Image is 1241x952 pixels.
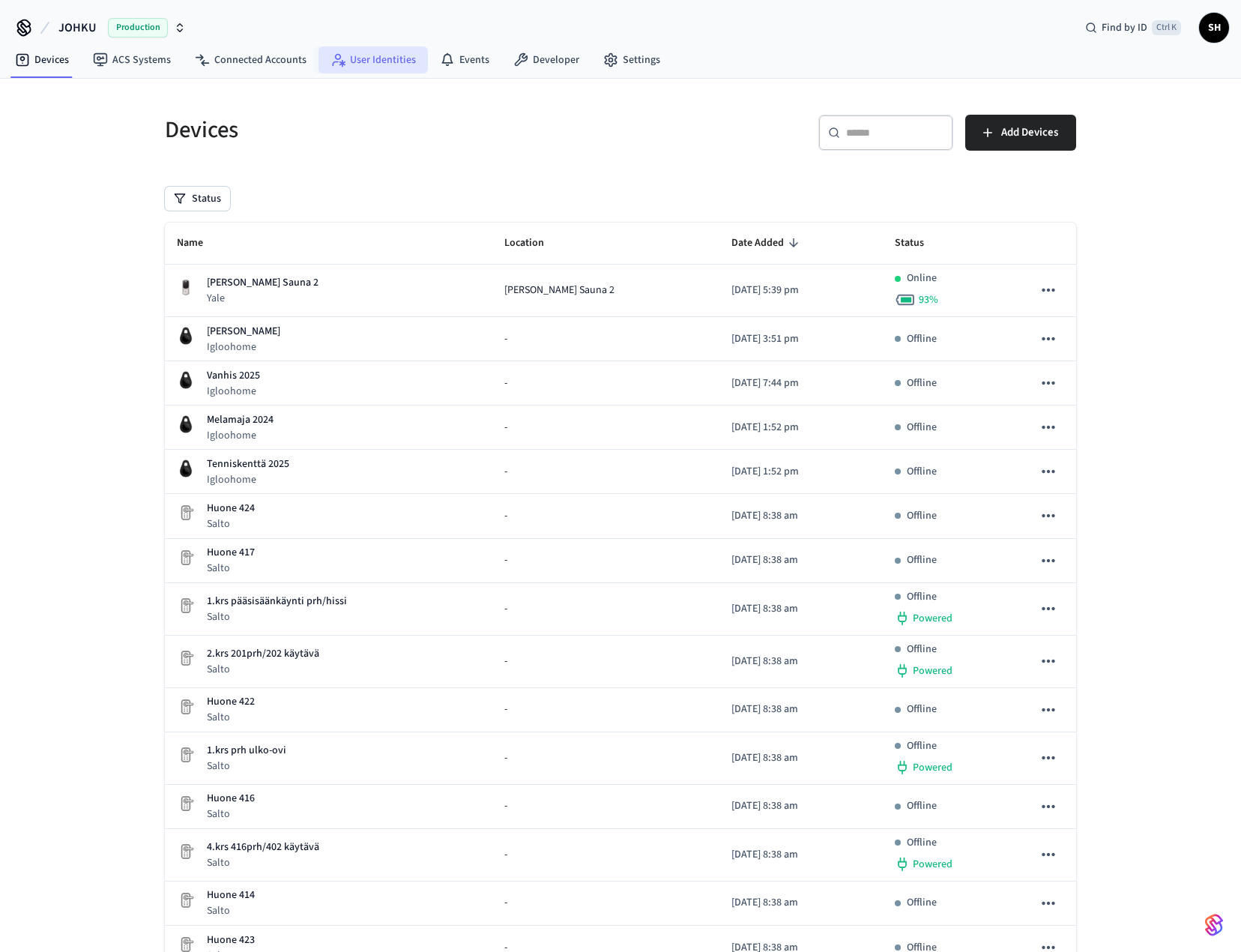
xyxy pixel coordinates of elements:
[207,384,260,399] p: Igloohome
[177,698,195,716] img: Placeholder Lock Image
[165,187,230,211] button: Status
[207,710,255,725] p: Salto
[501,46,591,73] a: Developer
[177,232,223,255] span: Name
[165,115,612,145] h5: Devices
[907,420,937,436] p: Offline
[591,46,672,73] a: Settings
[731,376,871,391] p: [DATE] 7:44 pm
[731,232,803,255] span: Date Added
[504,750,507,766] span: -
[207,457,289,472] p: Tenniskenttä 2025
[58,19,96,37] span: JOHKU
[731,420,871,436] p: [DATE] 1:52 pm
[907,738,937,754] p: Offline
[907,376,937,391] p: Offline
[504,331,507,347] span: -
[177,504,195,522] img: Placeholder Lock Image
[907,702,937,717] p: Offline
[504,552,507,568] span: -
[177,460,195,477] img: igloohome_igke
[1001,123,1058,142] span: Add Devices
[907,464,937,480] p: Offline
[207,516,255,531] p: Salto
[504,232,564,255] span: Location
[1102,20,1147,35] span: Find by ID
[207,662,319,677] p: Salto
[1152,20,1181,35] span: Ctrl K
[731,702,871,717] p: [DATE] 8:38 am
[731,847,871,863] p: [DATE] 8:38 am
[504,420,507,436] span: -
[919,292,938,307] span: 93 %
[907,835,937,851] p: Offline
[731,601,871,617] p: [DATE] 8:38 am
[207,840,319,855] p: 4.krs 416prh/402 käytävä
[907,552,937,568] p: Offline
[907,642,937,657] p: Offline
[504,464,507,480] span: -
[207,888,255,903] p: Huone 414
[907,798,937,814] p: Offline
[504,702,507,717] span: -
[504,654,507,669] span: -
[895,232,943,255] span: Status
[1199,13,1229,43] button: SH
[207,472,289,487] p: Igloohome
[207,340,280,355] p: Igloohome
[913,611,952,626] span: Powered
[207,807,255,822] p: Salto
[207,694,255,710] p: Huone 422
[207,791,255,807] p: Huone 416
[177,327,195,345] img: igloohome_igke
[428,46,501,73] a: Events
[177,279,195,297] img: Yale Assure Touchscreen Wifi Smart Lock, Satin Nickel, Front
[504,283,615,298] span: [PERSON_NAME] Sauna 2
[108,18,168,37] span: Production
[177,649,195,667] img: Placeholder Lock Image
[907,271,937,286] p: Online
[207,324,280,340] p: [PERSON_NAME]
[183,46,318,73] a: Connected Accounts
[731,552,871,568] p: [DATE] 8:38 am
[207,501,255,516] p: Huone 424
[207,609,347,624] p: Salto
[207,291,318,306] p: Yale
[318,46,428,73] a: User Identities
[731,750,871,766] p: [DATE] 8:38 am
[504,798,507,814] span: -
[907,508,937,524] p: Offline
[177,549,195,567] img: Placeholder Lock Image
[965,115,1076,151] button: Add Devices
[177,746,195,764] img: Placeholder Lock Image
[207,646,319,662] p: 2.krs 201prh/202 käytävä
[207,368,260,384] p: Vanhis 2025
[731,895,871,911] p: [DATE] 8:38 am
[913,857,952,872] span: Powered
[207,855,319,870] p: Salto
[207,594,347,609] p: 1.krs pääsisäänkäynti prh/hissi
[504,895,507,911] span: -
[177,891,195,909] img: Placeholder Lock Image
[207,759,286,774] p: Salto
[913,663,952,678] span: Powered
[207,275,318,291] p: [PERSON_NAME] Sauna 2
[907,589,937,605] p: Offline
[177,415,195,433] img: igloohome_igke
[207,561,255,576] p: Salto
[731,798,871,814] p: [DATE] 8:38 am
[81,46,183,73] a: ACS Systems
[207,545,255,561] p: Huone 417
[1201,14,1228,41] span: SH
[731,464,871,480] p: [DATE] 1:52 pm
[207,428,274,443] p: Igloohome
[1073,14,1193,41] div: Find by IDCtrl K
[913,760,952,775] span: Powered
[177,597,195,615] img: Placeholder Lock Image
[3,46,81,73] a: Devices
[731,654,871,669] p: [DATE] 8:38 am
[731,283,871,298] p: [DATE] 5:39 pm
[1205,913,1223,937] img: SeamLogoGradient.69752ec5.svg
[504,508,507,524] span: -
[504,601,507,617] span: -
